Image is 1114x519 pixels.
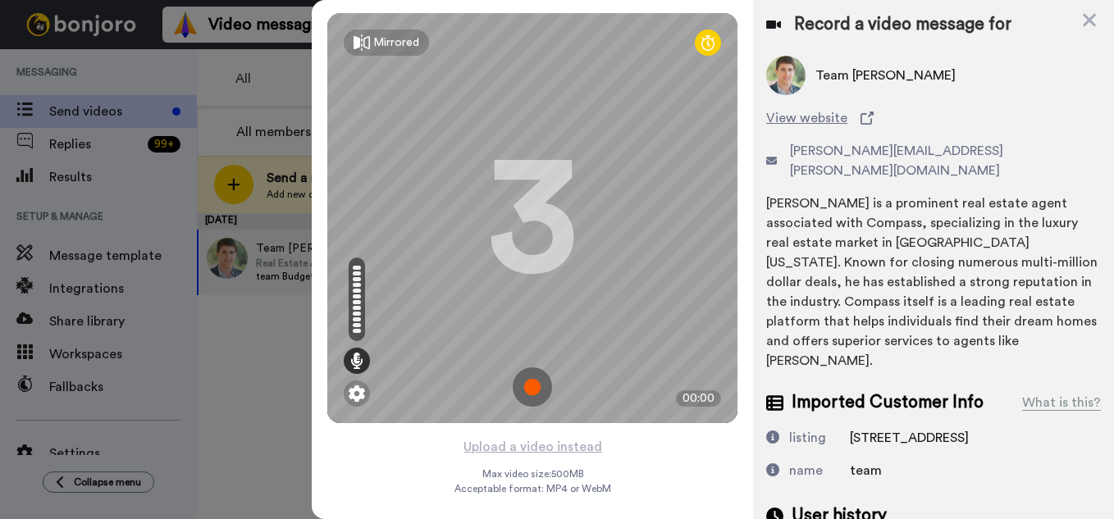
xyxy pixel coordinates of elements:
[454,482,611,495] span: Acceptable format: MP4 or WebM
[459,436,607,458] button: Upload a video instead
[790,141,1101,180] span: [PERSON_NAME][EMAIL_ADDRESS][PERSON_NAME][DOMAIN_NAME]
[766,108,847,128] span: View website
[482,467,583,480] span: Max video size: 500 MB
[513,367,552,407] img: ic_record_start.svg
[850,431,969,444] span: [STREET_ADDRESS]
[676,390,721,407] div: 00:00
[792,390,984,415] span: Imported Customer Info
[766,108,1101,128] a: View website
[850,464,882,477] span: team
[789,461,823,480] div: name
[789,428,826,448] div: listing
[1022,393,1101,412] div: What is this?
[766,193,1101,371] div: [PERSON_NAME] is a prominent real estate agent associated with Compass, specializing in the luxur...
[487,157,578,280] div: 3
[349,385,365,402] img: ic_gear.svg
